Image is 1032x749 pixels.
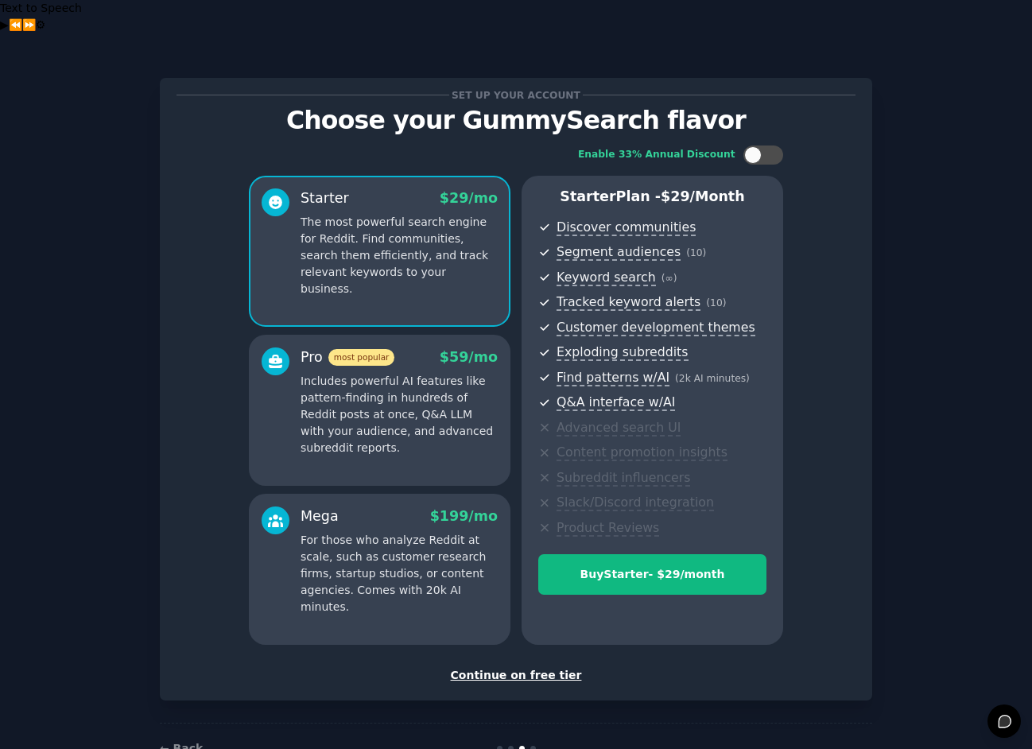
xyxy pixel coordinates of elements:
div: Starter [301,188,349,208]
span: Content promotion insights [557,444,727,461]
span: Discover communities [557,219,696,236]
span: most popular [328,349,395,366]
span: Keyword search [557,270,656,286]
p: Includes powerful AI features like pattern-finding in hundreds of Reddit posts at once, Q&A LLM w... [301,373,498,456]
span: ( ∞ ) [661,273,677,284]
span: Segment audiences [557,244,681,261]
span: Advanced search UI [557,420,681,437]
span: ( 2k AI minutes ) [675,373,750,384]
span: $ 29 /mo [440,190,498,206]
div: Continue on free tier [177,667,855,684]
p: The most powerful search engine for Reddit. Find communities, search them efficiently, and track ... [301,214,498,297]
button: Settings [36,17,46,33]
span: Slack/Discord integration [557,495,714,511]
span: $ 59 /mo [440,349,498,365]
span: ( 10 ) [686,247,706,258]
span: ( 10 ) [706,297,726,309]
span: Tracked keyword alerts [557,294,700,311]
button: Previous [9,17,22,33]
span: Q&A interface w/AI [557,394,675,411]
span: Subreddit influencers [557,470,690,487]
span: Product Reviews [557,520,659,537]
div: Mega [301,506,339,526]
button: Forward [22,17,36,33]
div: Pro [301,347,394,367]
span: Customer development themes [557,320,755,336]
p: Starter Plan - [538,187,766,207]
span: Set up your account [449,87,584,103]
div: Enable 33% Annual Discount [578,148,735,162]
p: For those who analyze Reddit at scale, such as customer research firms, startup studios, or conte... [301,532,498,615]
span: $ 29 /month [661,188,745,204]
button: BuyStarter- $29/month [538,554,766,595]
p: Choose your GummySearch flavor [177,107,855,134]
span: Exploding subreddits [557,344,688,361]
div: Buy Starter - $ 29 /month [539,566,766,583]
span: $ 199 /mo [430,508,498,524]
span: Find patterns w/AI [557,370,669,386]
